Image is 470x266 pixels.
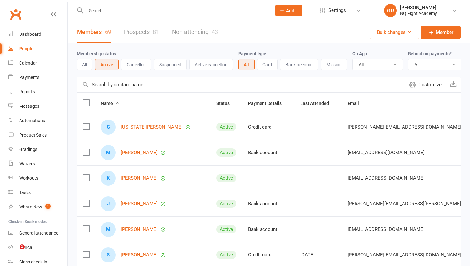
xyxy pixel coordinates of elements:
[280,59,318,70] button: Bank account
[153,28,159,35] div: 81
[8,200,67,214] a: What's New1
[19,104,39,109] div: Messages
[8,226,67,240] a: General attendance kiosk mode
[8,240,67,255] a: Roll call
[6,244,22,260] iframe: Intercom live chat
[300,101,336,106] span: Last Attended
[300,252,336,258] div: [DATE]
[19,190,31,195] div: Tasks
[8,85,67,99] a: Reports
[154,59,187,70] button: Suspended
[216,99,237,107] button: Status
[275,5,302,16] button: Add
[216,174,236,182] div: Active
[400,5,437,11] div: [PERSON_NAME]
[408,51,452,56] label: Behind on payments?
[121,176,158,181] a: [PERSON_NAME]
[101,247,116,262] div: Shantay
[8,70,67,85] a: Payments
[257,59,278,70] button: Card
[212,28,218,35] div: 43
[19,32,41,37] div: Dashboard
[19,132,47,137] div: Product Sales
[121,150,158,155] a: [PERSON_NAME]
[348,99,366,107] button: Email
[95,59,119,70] button: Active
[348,101,366,106] span: Email
[19,60,37,66] div: Calendar
[384,4,397,17] div: GR
[400,11,437,16] div: NQ Fight Academy
[20,244,25,249] span: 1
[8,113,67,128] a: Automations
[348,146,425,159] span: [EMAIL_ADDRESS][DOMAIN_NAME]
[19,204,42,209] div: What's New
[328,3,346,18] span: Settings
[248,201,289,207] div: Bank account
[8,56,67,70] a: Calendar
[105,28,111,35] div: 69
[238,59,255,70] button: All
[216,123,236,131] div: Active
[19,245,34,250] div: Roll call
[248,150,289,155] div: Bank account
[8,99,67,113] a: Messages
[101,101,120,106] span: Name
[348,172,425,184] span: [EMAIL_ADDRESS][DOMAIN_NAME]
[19,75,39,80] div: Payments
[216,251,236,259] div: Active
[248,124,289,130] div: Credit card
[121,252,158,258] a: [PERSON_NAME]
[8,157,67,171] a: Waivers
[8,27,67,42] a: Dashboard
[101,222,116,237] div: Mason
[19,176,38,181] div: Workouts
[286,8,294,13] span: Add
[77,51,116,56] label: Membership status
[19,161,35,166] div: Waivers
[370,26,419,39] button: Bulk changes
[8,42,67,56] a: People
[101,120,116,135] div: Georgia
[8,185,67,200] a: Tasks
[436,28,453,36] span: Member
[248,252,289,258] div: Credit card
[348,121,461,133] span: [PERSON_NAME][EMAIL_ADDRESS][DOMAIN_NAME]
[19,231,58,236] div: General attendance
[121,59,151,70] button: Cancelled
[101,196,116,211] div: Justin
[124,21,159,43] a: Prospects81
[238,51,266,56] label: Payment type
[101,171,116,186] div: Kent
[216,225,236,233] div: Active
[19,89,35,94] div: Reports
[121,124,183,130] a: [US_STATE][PERSON_NAME]
[101,99,120,107] button: Name
[216,101,237,106] span: Status
[405,77,446,92] button: Customize
[348,249,461,261] span: [PERSON_NAME][EMAIL_ADDRESS][DOMAIN_NAME]
[19,118,45,123] div: Automations
[8,6,24,22] a: Clubworx
[8,128,67,142] a: Product Sales
[19,46,34,51] div: People
[8,171,67,185] a: Workouts
[84,6,267,15] input: Search...
[216,199,236,208] div: Active
[121,201,158,207] a: [PERSON_NAME]
[77,21,111,43] a: Members69
[248,99,289,107] button: Payment Details
[19,147,37,152] div: Gradings
[321,59,347,70] button: Missing
[300,99,336,107] button: Last Attended
[189,59,233,70] button: Active cancelling
[352,51,367,56] label: On App
[77,59,92,70] button: All
[121,227,158,232] a: [PERSON_NAME]
[248,101,289,106] span: Payment Details
[8,142,67,157] a: Gradings
[248,227,289,232] div: Bank account
[348,223,425,235] span: [EMAIL_ADDRESS][DOMAIN_NAME]
[101,145,116,160] div: Marllin
[419,81,442,89] span: Customize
